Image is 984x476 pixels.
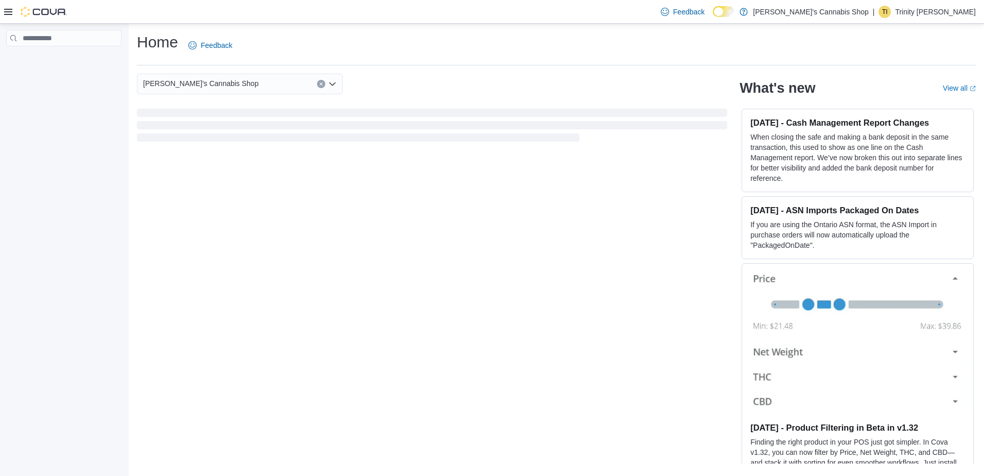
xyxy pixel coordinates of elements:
p: When closing the safe and making a bank deposit in the same transaction, this used to show as one... [750,132,965,183]
input: Dark Mode [713,6,734,17]
span: Feedback [673,7,705,17]
a: Feedback [657,2,709,22]
h3: [DATE] - Cash Management Report Changes [750,117,965,128]
span: TI [882,6,888,18]
span: [PERSON_NAME]'s Cannabis Shop [143,77,258,90]
span: Feedback [201,40,232,50]
nav: Complex example [6,48,121,73]
h1: Home [137,32,178,53]
a: Feedback [184,35,236,56]
svg: External link [970,86,976,92]
p: [PERSON_NAME]'s Cannabis Shop [753,6,868,18]
h2: What's new [740,80,815,96]
span: Dark Mode [713,17,713,18]
h3: [DATE] - ASN Imports Packaged On Dates [750,205,965,215]
img: Cova [21,7,67,17]
p: Trinity [PERSON_NAME] [895,6,976,18]
div: Trinity Iacono [878,6,891,18]
p: If you are using the Ontario ASN format, the ASN Import in purchase orders will now automatically... [750,219,965,250]
button: Clear input [317,80,325,88]
button: Open list of options [328,80,337,88]
h3: [DATE] - Product Filtering in Beta in v1.32 [750,422,965,433]
a: View allExternal link [943,84,976,92]
span: Loading [137,111,727,144]
p: | [873,6,875,18]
